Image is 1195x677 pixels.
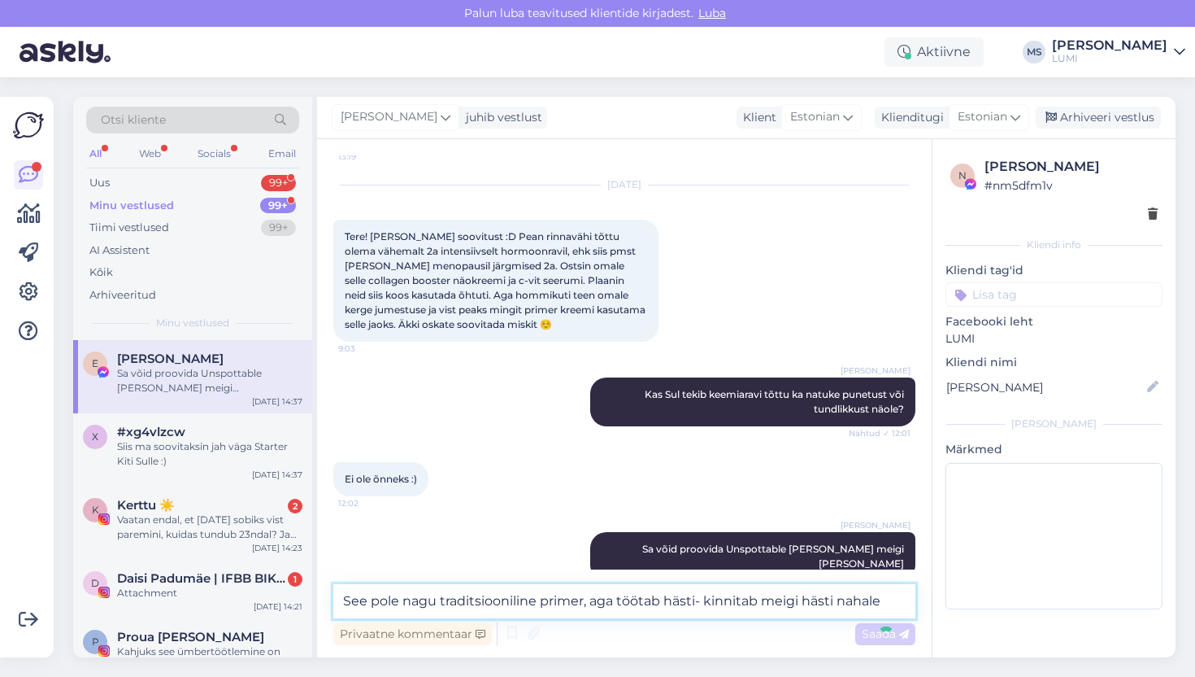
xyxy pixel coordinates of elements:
[288,572,302,587] div: 1
[117,439,302,469] div: Siis ma soovitaksin jah väga Starter Kiti Sulle :)
[252,395,302,408] div: [DATE] 14:37
[194,143,234,164] div: Socials
[86,143,105,164] div: All
[1036,107,1161,129] div: Arhiveeri vestlus
[252,469,302,481] div: [DATE] 14:37
[252,542,302,554] div: [DATE] 14:23
[693,6,731,20] span: Luba
[841,365,910,377] span: [PERSON_NAME]
[92,430,98,443] span: x
[92,636,99,648] span: P
[89,264,113,281] div: Kõik
[1023,41,1045,63] div: MS
[92,357,98,369] span: E
[89,220,169,236] div: Tiimi vestlused
[117,586,302,601] div: Attachment
[89,175,110,191] div: Uus
[945,354,1162,371] p: Kliendi nimi
[89,198,174,214] div: Minu vestlused
[790,108,840,126] span: Estonian
[945,282,1162,307] input: Lisa tag
[156,316,229,330] span: Minu vestlused
[1052,39,1167,52] div: [PERSON_NAME]
[338,343,399,355] span: 9:03
[849,427,910,439] span: Nähtud ✓ 12:01
[117,498,175,513] span: Kerttu ☀️
[945,262,1162,279] p: Kliendi tag'id
[841,519,910,531] span: [PERSON_NAME]
[101,111,166,129] span: Otsi kliente
[117,571,286,586] span: Daisi Padumäe | IFBB BIKINI 🇪🇪
[117,644,302,674] div: Kahjuks see ümbertöötlemine on tänasel päeval võimatu. Aga me oleme täiesti üllatunud kui tublid ...
[117,352,224,366] span: Eva Kram
[117,513,302,542] div: Vaatan endal, et [DATE] sobiks vist paremini, kuidas tundub 23ndal? Ja mis kellast kellani jne in...
[945,238,1162,252] div: Kliendi info
[338,151,399,163] span: 13:19
[261,220,296,236] div: 99+
[984,177,1158,194] div: # nm5dfm1v
[254,601,302,613] div: [DATE] 14:21
[345,230,648,330] span: Tere! [PERSON_NAME] soovitust :D Pean rinnavähi tõttu olema vähemalt 2a intensiivselt hormoonravi...
[136,143,164,164] div: Web
[1052,52,1167,65] div: LUMI
[117,630,264,644] span: Proua Teisipäev
[265,143,299,164] div: Email
[945,441,1162,458] p: Märkmed
[884,37,984,67] div: Aktiivne
[737,109,776,126] div: Klient
[875,109,944,126] div: Klienditugi
[92,504,99,516] span: K
[645,388,906,415] span: Kas Sul tekib keemiaravi tõttu ka natuke punetust või tundlikkust näole?
[1052,39,1185,65] a: [PERSON_NAME]LUMI
[642,543,906,570] span: Sa võid proovida Unspottable [PERSON_NAME] meigi [PERSON_NAME]
[345,473,417,485] span: Ei ole õnneks :)
[958,169,967,181] span: n
[945,417,1162,431] div: [PERSON_NAME]
[338,497,399,509] span: 12:02
[341,108,437,126] span: [PERSON_NAME]
[117,425,185,439] span: #xg4vlzcw
[13,110,44,141] img: Askly Logo
[459,109,542,126] div: juhib vestlust
[946,378,1144,396] input: Lisa nimi
[288,499,302,513] div: 2
[260,198,296,214] div: 99+
[958,108,1007,126] span: Estonian
[333,177,915,192] div: [DATE]
[261,175,296,191] div: 99+
[89,287,156,304] div: Arhiveeritud
[945,313,1162,330] p: Facebooki leht
[91,577,99,589] span: D
[117,366,302,395] div: Sa võid proovida Unspottable [PERSON_NAME] meigi [PERSON_NAME]
[945,330,1162,347] p: LUMI
[984,157,1158,177] div: [PERSON_NAME]
[89,242,150,259] div: AI Assistent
